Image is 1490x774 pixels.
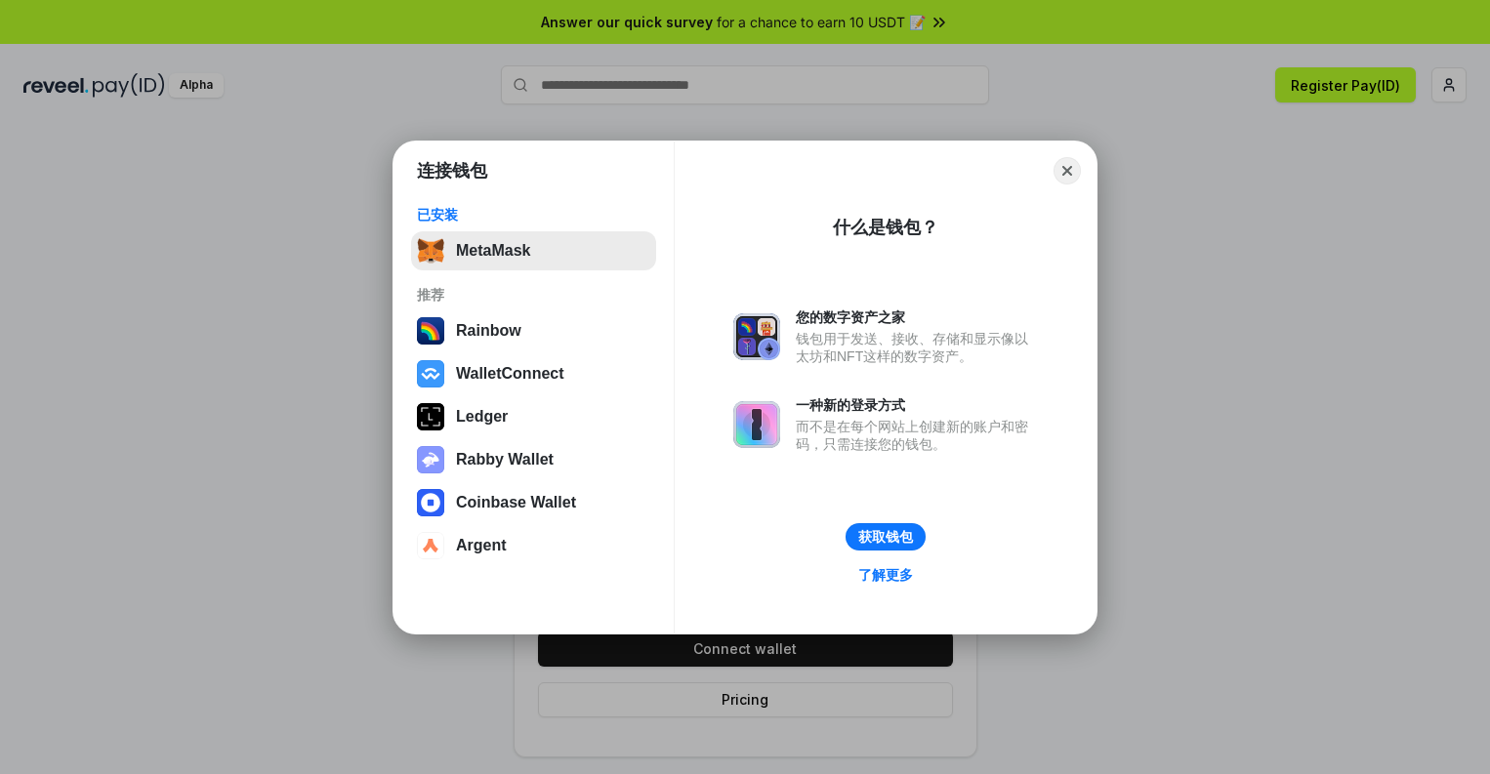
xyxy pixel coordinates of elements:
button: Argent [411,526,656,565]
div: 钱包用于发送、接收、存储和显示像以太坊和NFT这样的数字资产。 [796,330,1038,365]
div: 获取钱包 [858,528,913,546]
img: svg+xml,%3Csvg%20xmlns%3D%22http%3A%2F%2Fwww.w3.org%2F2000%2Fsvg%22%20width%3D%2228%22%20height%3... [417,403,444,430]
img: svg+xml,%3Csvg%20width%3D%2228%22%20height%3D%2228%22%20viewBox%3D%220%200%2028%2028%22%20fill%3D... [417,360,444,387]
button: Rabby Wallet [411,440,656,479]
div: Rabby Wallet [456,451,554,468]
div: 推荐 [417,286,650,304]
img: svg+xml,%3Csvg%20fill%3D%22none%22%20height%3D%2233%22%20viewBox%3D%220%200%2035%2033%22%20width%... [417,237,444,265]
div: 一种新的登录方式 [796,396,1038,414]
button: Ledger [411,397,656,436]
img: svg+xml,%3Csvg%20width%3D%2228%22%20height%3D%2228%22%20viewBox%3D%220%200%2028%2028%22%20fill%3D... [417,489,444,516]
button: WalletConnect [411,354,656,393]
img: svg+xml,%3Csvg%20xmlns%3D%22http%3A%2F%2Fwww.w3.org%2F2000%2Fsvg%22%20fill%3D%22none%22%20viewBox... [417,446,444,473]
button: MetaMask [411,231,656,270]
button: 获取钱包 [846,523,926,550]
a: 了解更多 [847,562,925,588]
img: svg+xml,%3Csvg%20width%3D%2228%22%20height%3D%2228%22%20viewBox%3D%220%200%2028%2028%22%20fill%3D... [417,532,444,559]
h1: 连接钱包 [417,159,487,183]
div: Coinbase Wallet [456,494,576,511]
div: 您的数字资产之家 [796,308,1038,326]
div: MetaMask [456,242,530,260]
div: 已安装 [417,206,650,224]
div: Rainbow [456,322,521,340]
img: svg+xml,%3Csvg%20xmlns%3D%22http%3A%2F%2Fwww.w3.org%2F2000%2Fsvg%22%20fill%3D%22none%22%20viewBox... [733,313,780,360]
img: svg+xml,%3Csvg%20xmlns%3D%22http%3A%2F%2Fwww.w3.org%2F2000%2Fsvg%22%20fill%3D%22none%22%20viewBox... [733,401,780,448]
button: Close [1054,157,1081,184]
div: 了解更多 [858,566,913,584]
div: 什么是钱包？ [833,216,938,239]
img: svg+xml,%3Csvg%20width%3D%22120%22%20height%3D%22120%22%20viewBox%3D%220%200%20120%20120%22%20fil... [417,317,444,345]
div: WalletConnect [456,365,564,383]
button: Coinbase Wallet [411,483,656,522]
div: 而不是在每个网站上创建新的账户和密码，只需连接您的钱包。 [796,418,1038,453]
div: Ledger [456,408,508,426]
button: Rainbow [411,311,656,350]
div: Argent [456,537,507,554]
